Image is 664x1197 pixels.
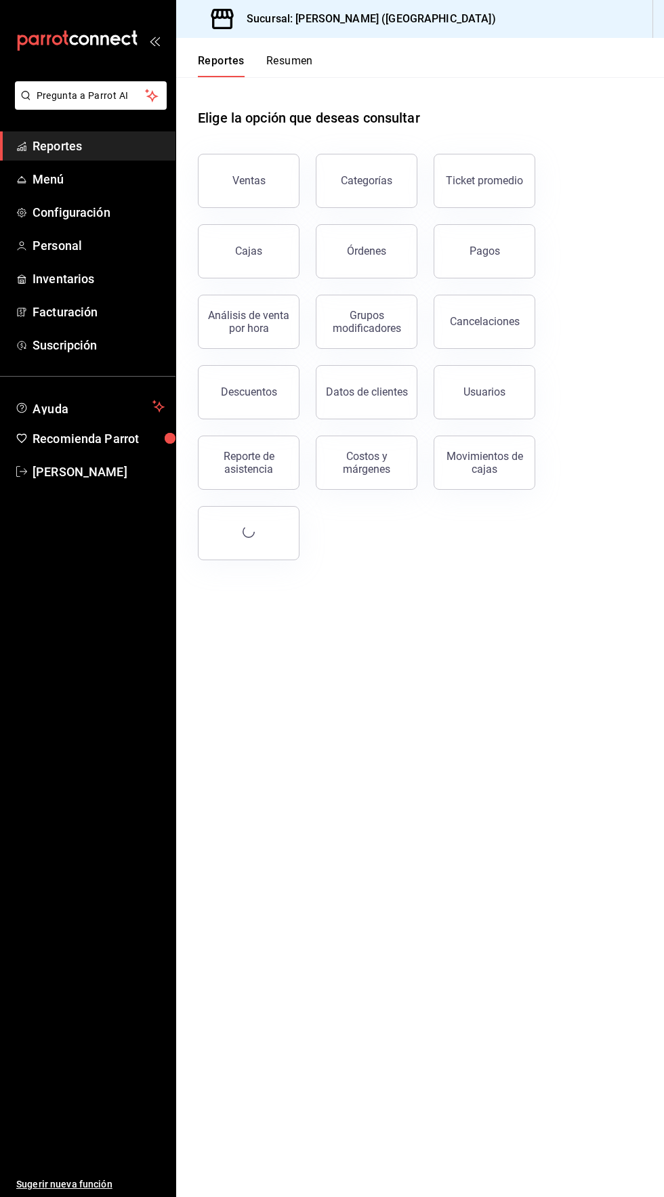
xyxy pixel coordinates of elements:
span: Facturación [33,303,165,321]
span: Suscripción [33,336,165,354]
button: Ticket promedio [434,154,535,208]
div: Ventas [232,174,266,187]
div: Análisis de venta por hora [207,309,291,335]
div: navigation tabs [198,54,313,77]
div: Reporte de asistencia [207,450,291,476]
div: Categorías [341,174,392,187]
a: Pregunta a Parrot AI [9,98,167,112]
div: Descuentos [221,385,277,398]
h1: Elige la opción que deseas consultar [198,108,420,128]
button: Datos de clientes [316,365,417,419]
div: Grupos modificadores [325,309,409,335]
div: Cajas [235,245,262,257]
button: Análisis de venta por hora [198,295,299,349]
span: Pregunta a Parrot AI [37,89,146,103]
span: Recomienda Parrot [33,429,165,448]
span: Ayuda [33,398,147,415]
span: Sugerir nueva función [16,1177,165,1192]
button: Órdenes [316,224,417,278]
span: Reportes [33,137,165,155]
h3: Sucursal: [PERSON_NAME] ([GEOGRAPHIC_DATA]) [236,11,496,27]
button: Cajas [198,224,299,278]
button: Categorías [316,154,417,208]
div: Órdenes [347,245,386,257]
button: Reportes [198,54,245,77]
div: Ticket promedio [446,174,523,187]
button: Usuarios [434,365,535,419]
button: Movimientos de cajas [434,436,535,490]
div: Datos de clientes [326,385,408,398]
span: Inventarios [33,270,165,288]
div: Costos y márgenes [325,450,409,476]
div: Pagos [470,245,500,257]
button: Reporte de asistencia [198,436,299,490]
div: Movimientos de cajas [442,450,526,476]
div: Cancelaciones [450,315,520,328]
button: Costos y márgenes [316,436,417,490]
span: Menú [33,170,165,188]
button: Ventas [198,154,299,208]
button: open_drawer_menu [149,35,160,46]
button: Grupos modificadores [316,295,417,349]
div: Usuarios [463,385,505,398]
button: Resumen [266,54,313,77]
button: Pregunta a Parrot AI [15,81,167,110]
span: [PERSON_NAME] [33,463,165,481]
span: Configuración [33,203,165,222]
button: Pagos [434,224,535,278]
button: Descuentos [198,365,299,419]
span: Personal [33,236,165,255]
button: Cancelaciones [434,295,535,349]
